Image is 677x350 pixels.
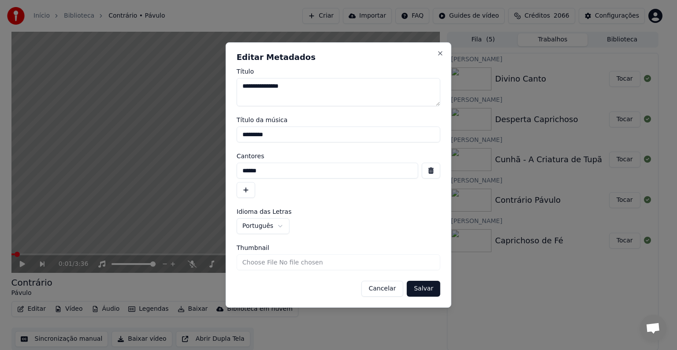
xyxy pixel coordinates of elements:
[237,117,440,123] label: Título da música
[237,68,440,74] label: Título
[237,53,440,61] h2: Editar Metadados
[237,209,292,215] span: Idioma das Letras
[237,245,269,251] span: Thumbnail
[407,281,440,297] button: Salvar
[361,281,403,297] button: Cancelar
[237,153,440,159] label: Cantores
